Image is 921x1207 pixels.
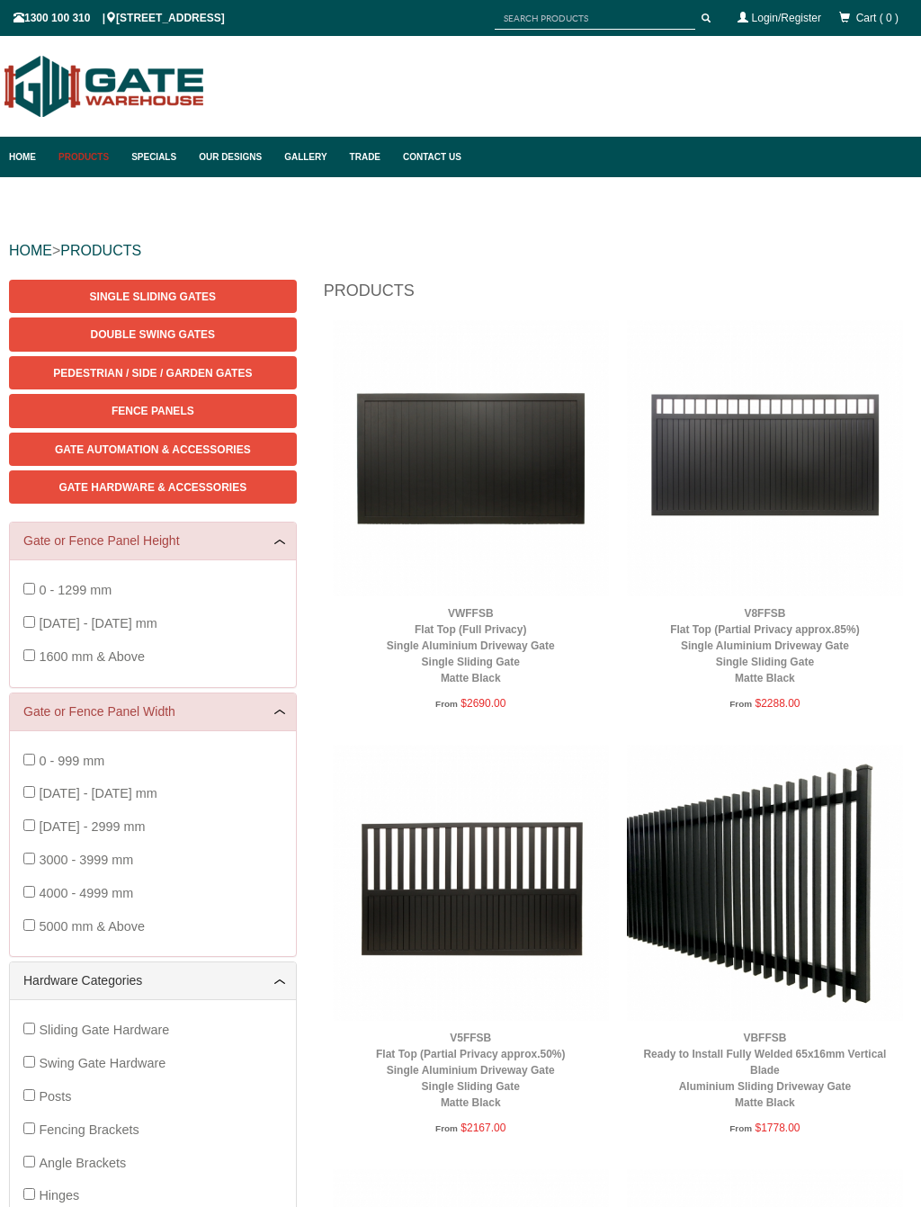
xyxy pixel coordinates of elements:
[39,819,145,834] span: [DATE] - 2999 mm
[190,137,275,177] a: Our Designs
[39,583,112,597] span: 0 - 1299 mm
[9,137,49,177] a: Home
[39,1056,165,1070] span: Swing Gate Hardware
[376,1032,566,1109] a: V5FFSBFlat Top (Partial Privacy approx.50%)Single Aluminium Driveway GateSingle Sliding GateMatte...
[9,394,297,427] a: Fence Panels
[643,1032,886,1109] a: VBFFSBReady to Install Fully Welded 65x16mm Vertical BladeAluminium Sliding Driveway GateMatte Black
[275,137,340,177] a: Gallery
[39,786,156,800] span: [DATE] - [DATE] mm
[495,7,695,30] input: SEARCH PRODUCTS
[435,1123,458,1133] span: From
[39,919,145,934] span: 5000 mm & Above
[856,12,899,24] span: Cart ( 0 )
[9,470,297,504] a: Gate Hardware & Accessories
[122,137,190,177] a: Specials
[729,699,752,709] span: From
[39,853,133,867] span: 3000 - 3999 mm
[755,697,800,710] span: $2288.00
[55,443,251,456] span: Gate Automation & Accessories
[39,649,145,664] span: 1600 mm & Above
[627,320,903,596] img: V8FFSB - Flat Top (Partial Privacy approx.85%) - Single Aluminium Driveway Gate - Single Sliding ...
[23,702,282,721] a: Gate or Fence Panel Width
[9,222,912,280] div: >
[58,481,246,494] span: Gate Hardware & Accessories
[53,367,252,380] span: Pedestrian / Side / Garden Gates
[9,280,297,313] a: Single Sliding Gates
[91,328,215,341] span: Double Swing Gates
[39,1156,126,1170] span: Angle Brackets
[39,886,133,900] span: 4000 - 4999 mm
[333,320,609,596] img: VWFFSB - Flat Top (Full Privacy) - Single Aluminium Driveway Gate - Single Sliding Gate - Matte B...
[9,356,297,389] a: Pedestrian / Side / Garden Gates
[460,697,505,710] span: $2690.00
[9,317,297,351] a: Double Swing Gates
[39,616,156,630] span: [DATE] - [DATE] mm
[460,1122,505,1134] span: $2167.00
[23,971,282,990] a: Hardware Categories
[39,1089,71,1104] span: Posts
[90,291,216,303] span: Single Sliding Gates
[324,280,912,311] h1: Products
[670,607,860,684] a: V8FFSBFlat Top (Partial Privacy approx.85%)Single Aluminium Driveway GateSingle Sliding GateMatte...
[49,137,122,177] a: Products
[333,745,609,1021] img: V5FFSB - Flat Top (Partial Privacy approx.50%) - Single Aluminium Driveway Gate - Single Sliding ...
[627,745,903,1021] img: VBFFSB - Ready to Install Fully Welded 65x16mm Vertical Blade - Aluminium Sliding Driveway Gate -...
[435,699,458,709] span: From
[39,1023,169,1037] span: Sliding Gate Hardware
[112,405,194,417] span: Fence Panels
[9,433,297,466] a: Gate Automation & Accessories
[39,1188,79,1203] span: Hinges
[394,137,461,177] a: Contact Us
[60,243,141,258] a: PRODUCTS
[755,1122,800,1134] span: $1778.00
[752,12,821,24] a: Login/Register
[387,607,555,684] a: VWFFSBFlat Top (Full Privacy)Single Aluminium Driveway GateSingle Sliding GateMatte Black
[13,12,225,24] span: 1300 100 310 | [STREET_ADDRESS]
[39,754,104,768] span: 0 - 999 mm
[341,137,394,177] a: Trade
[39,1122,139,1137] span: Fencing Brackets
[729,1123,752,1133] span: From
[23,532,282,550] a: Gate or Fence Panel Height
[9,243,52,258] a: HOME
